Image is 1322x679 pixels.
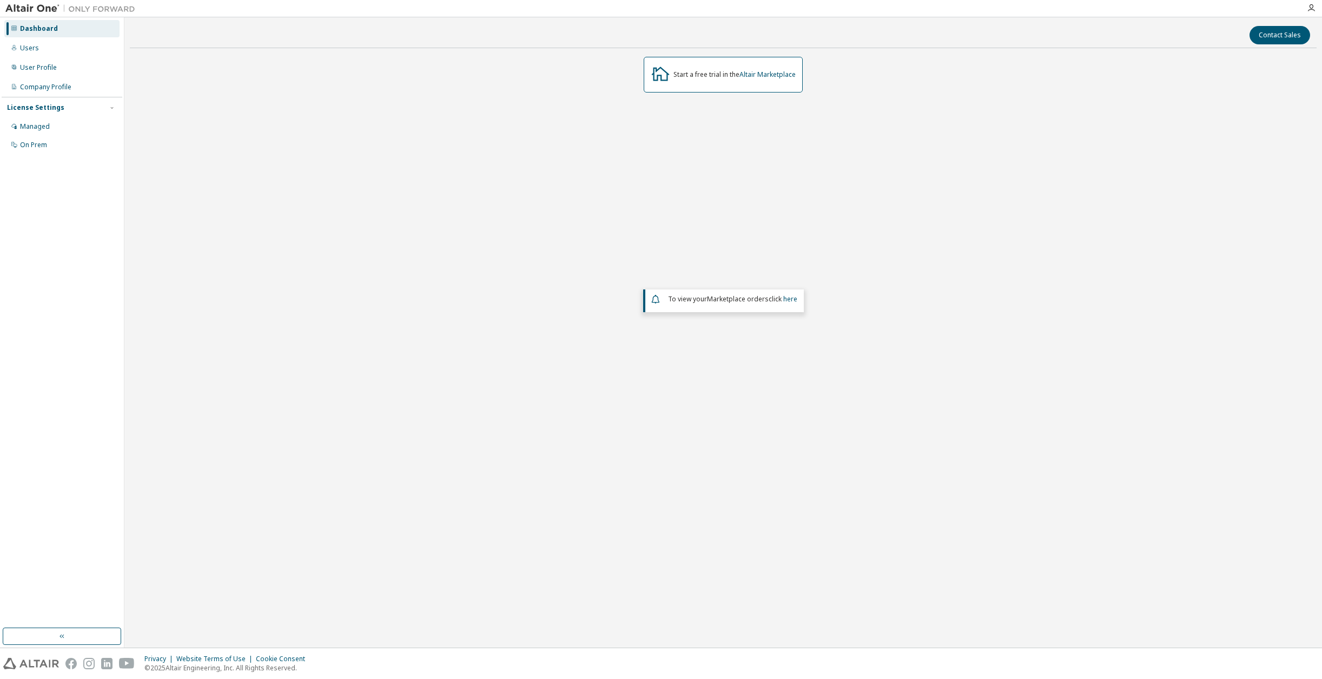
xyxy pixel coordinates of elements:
a: here [783,294,797,304]
div: Start a free trial in the [673,70,796,79]
img: instagram.svg [83,658,95,669]
span: To view your click [668,294,797,304]
img: youtube.svg [119,658,135,669]
div: Company Profile [20,83,71,91]
div: Managed [20,122,50,131]
p: © 2025 Altair Engineering, Inc. All Rights Reserved. [144,663,312,673]
button: Contact Sales [1250,26,1310,44]
div: Cookie Consent [256,655,312,663]
div: User Profile [20,63,57,72]
div: Dashboard [20,24,58,33]
em: Marketplace orders [707,294,769,304]
img: linkedin.svg [101,658,113,669]
div: On Prem [20,141,47,149]
a: Altair Marketplace [739,70,796,79]
img: Altair One [5,3,141,14]
img: altair_logo.svg [3,658,59,669]
div: Privacy [144,655,176,663]
div: Users [20,44,39,52]
div: Website Terms of Use [176,655,256,663]
img: facebook.svg [65,658,77,669]
div: License Settings [7,103,64,112]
